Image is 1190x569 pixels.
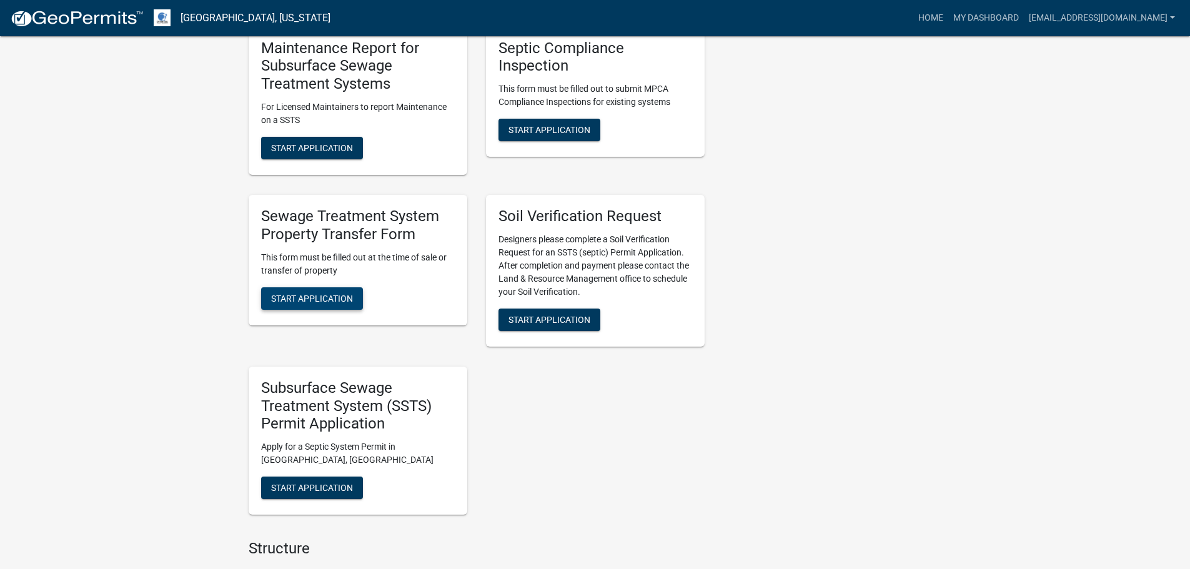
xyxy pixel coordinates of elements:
span: Start Application [508,125,590,135]
p: This form must be filled out to submit MPCA Compliance Inspections for existing systems [498,82,692,109]
h5: Soil Verification Request [498,207,692,225]
p: Designers please complete a Soil Verification Request for an SSTS (septic) Permit Application. Af... [498,233,692,299]
button: Start Application [498,119,600,141]
a: [EMAIL_ADDRESS][DOMAIN_NAME] [1024,6,1180,30]
span: Start Application [271,293,353,303]
button: Start Application [498,309,600,331]
h5: Subsurface Sewage Treatment System (SSTS) Permit Application [261,379,455,433]
a: Home [913,6,948,30]
p: For Licensed Maintainers to report Maintenance on a SSTS [261,101,455,127]
h5: Septic Compliance Inspection [498,39,692,76]
h4: Structure [249,540,705,558]
a: [GEOGRAPHIC_DATA], [US_STATE] [181,7,330,29]
h5: Sewage Treatment System Property Transfer Form [261,207,455,244]
button: Start Application [261,287,363,310]
h5: Maintenance Report for Subsurface Sewage Treatment Systems [261,39,455,93]
button: Start Application [261,477,363,499]
span: Start Application [271,143,353,153]
span: Start Application [508,314,590,324]
p: This form must be filled out at the time of sale or transfer of property [261,251,455,277]
a: My Dashboard [948,6,1024,30]
button: Start Application [261,137,363,159]
span: Start Application [271,483,353,493]
img: Otter Tail County, Minnesota [154,9,171,26]
p: Apply for a Septic System Permit in [GEOGRAPHIC_DATA], [GEOGRAPHIC_DATA] [261,440,455,467]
